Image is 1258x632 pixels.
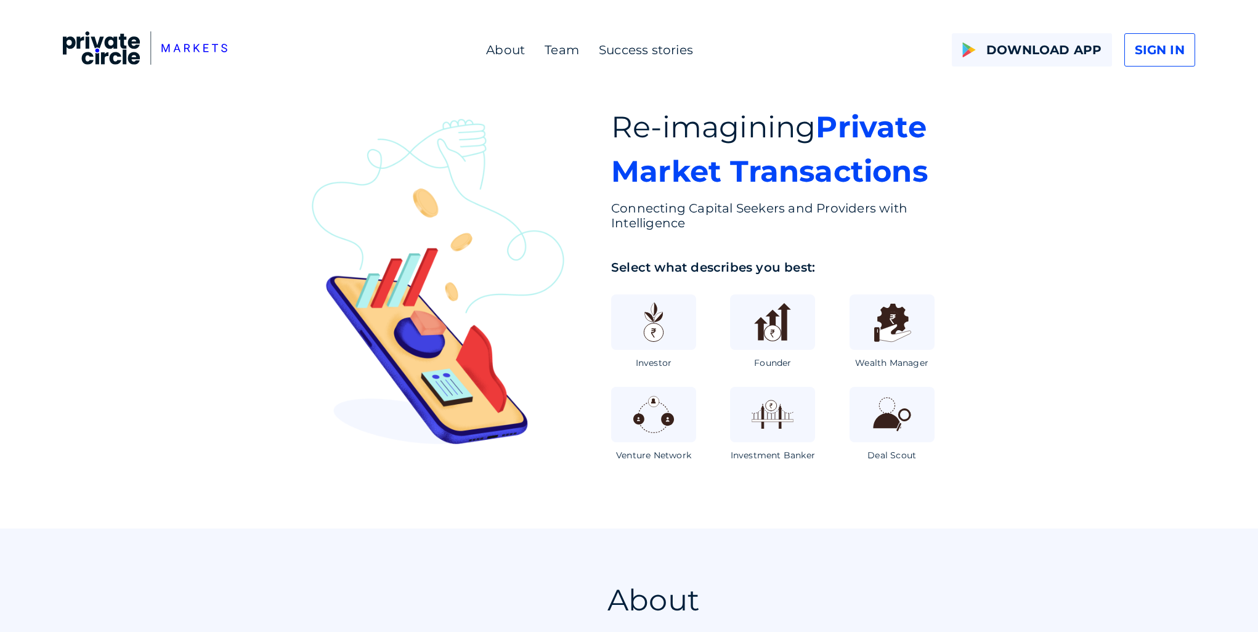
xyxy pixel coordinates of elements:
img: icon [750,299,795,345]
img: icon [631,299,676,345]
div: Select what describes you best: [611,260,950,275]
div: Re-imagining [611,105,950,193]
a: logo [63,31,227,68]
span: SIGN IN [1135,41,1185,59]
span: DOWNLOAD APP [986,41,1102,59]
div: Connecting Capital Seekers and Providers with Intelligence [611,201,950,230]
img: icon [750,392,795,437]
div: Founder [754,357,791,368]
img: icon [869,392,915,437]
img: icon [631,392,676,437]
div: Investor [636,357,672,368]
div: Team [545,41,579,59]
div: Deal Scout [867,450,916,461]
div: Venture Network [616,450,691,461]
img: icon [869,299,915,345]
img: header [308,119,568,445]
img: logo [63,31,227,65]
img: logo [962,43,976,57]
div: Wealth Manager [855,357,928,368]
div: Success stories [599,41,693,59]
div: About [486,41,525,59]
div: Investment Banker [731,450,815,461]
